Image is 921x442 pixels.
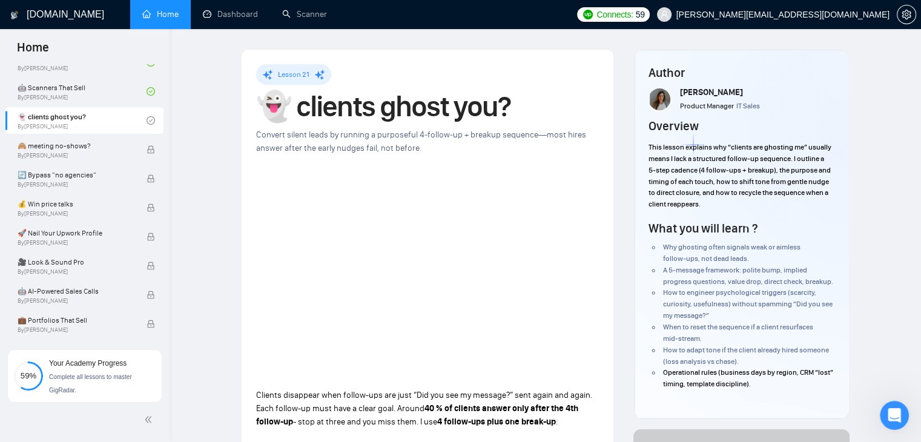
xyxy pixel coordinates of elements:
button: Messages [81,331,161,379]
span: lock [147,233,155,241]
h4: Overview [649,117,699,134]
h1: Messages [90,5,155,26]
span: Home [28,361,53,369]
span: 🚀 Nail Your Upwork Profile [18,227,134,239]
span: Product Manager [680,102,734,110]
span: Hi, [EMAIL_ADDRESS][DOMAIN_NAME], Welcome to [DOMAIN_NAME]! Why don't you check out our tutorials... [43,133,633,142]
span: 💼 Portfolios That Sell [18,314,134,326]
span: lock [147,262,155,270]
div: Mariia [43,144,69,157]
span: lock [147,145,155,154]
span: 🤖 AI-Powered Sales Calls [18,285,134,297]
span: lock [147,320,155,328]
span: user [660,10,668,19]
span: By [PERSON_NAME] [18,268,134,275]
span: setting [897,10,916,19]
img: Profile image for Mariia [14,132,38,156]
img: Profile image for Mariia [14,87,38,111]
button: Ask a question [67,272,176,296]
img: Profile image for Mariia [14,42,38,67]
span: Why ghosting often signals weak or aimless follow‑ups, not dead leads. [663,243,801,263]
span: 59 [636,8,645,21]
span: By [PERSON_NAME] [18,210,134,217]
img: logo [10,5,19,25]
span: Home [7,39,59,64]
span: 🔄 Bypass “no agencies” [18,169,134,181]
span: This lesson explains why “clients are ghosting me” usually means I lack a structured follow‑up se... [649,143,831,208]
span: Clients disappear when follow-ups are just “Did you see my message?” sent again and again. Each f... [256,390,592,414]
a: homeHome [142,9,179,19]
span: By [PERSON_NAME] [18,297,134,305]
div: Mariia [43,99,69,112]
span: check-circle [147,87,155,96]
span: A 5‑message framework: polite bump, implied progress questions, value drop, direct check, breakup. [663,266,833,286]
span: Lesson 21 [278,70,309,79]
span: Messages [97,361,144,369]
span: [PERSON_NAME] [680,87,743,97]
a: dashboardDashboard [203,9,258,19]
a: searchScanner [282,9,327,19]
span: lock [147,203,155,212]
a: 🤖 Scanners That SellBy[PERSON_NAME] [18,78,147,105]
div: Mariia [43,54,69,67]
h4: What you will learn ? [649,220,758,237]
a: setting [897,10,916,19]
span: Connects: [596,8,633,21]
div: • [DATE] [71,54,105,67]
h1: 👻 clients ghost you? [256,93,599,120]
span: lock [147,174,155,183]
iframe: Intercom live chat [880,401,909,430]
span: Your Academy Progress [49,359,127,368]
span: Help [192,361,211,369]
span: When to reset the sequence if a client resurfaces mid‑stream. [663,323,813,343]
img: tamara_levit_pic.png [650,88,672,110]
span: IT Sales [736,102,760,110]
span: How to engineer psychological triggers (scarcity, curiosity, usefulness) without spamming “Did yo... [663,288,833,320]
span: Operational rules (business days by region, CRM “lost” timing, template discipline). [663,368,833,388]
span: By [PERSON_NAME] [18,239,134,246]
span: double-left [144,414,156,426]
button: setting [897,5,916,24]
span: : [556,417,558,427]
span: check-circle [147,116,155,125]
button: Help [162,331,242,379]
strong: 4 follow-ups plus one break-up [437,417,556,427]
div: • [DATE] [71,99,105,112]
span: 🎥 Look & Sound Pro [18,256,134,268]
span: By [PERSON_NAME] [18,152,134,159]
span: lock [147,291,155,299]
span: 💰 Win price talks [18,198,134,210]
img: upwork-logo.png [583,10,593,19]
span: Complete all lessons to master GigRadar. [49,374,132,394]
h4: Author [649,64,834,81]
span: 59% [14,372,43,380]
div: • [DATE] [71,144,105,157]
a: 👻 clients ghost you?By[PERSON_NAME] [18,107,147,134]
span: How to adapt tone if the client already hired someone (loss analysis vs chase). [663,346,829,366]
span: Convert silent leads by running a purposeful 4‑follow‑up + breakup sequence—most hires answer aft... [256,130,586,153]
span: By [PERSON_NAME] [18,181,134,188]
span: By [PERSON_NAME] [18,326,134,334]
div: Close [213,5,234,27]
span: - stop at three and you miss them. I use [293,417,437,427]
span: 🙈 meeting no-shows? [18,140,134,152]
